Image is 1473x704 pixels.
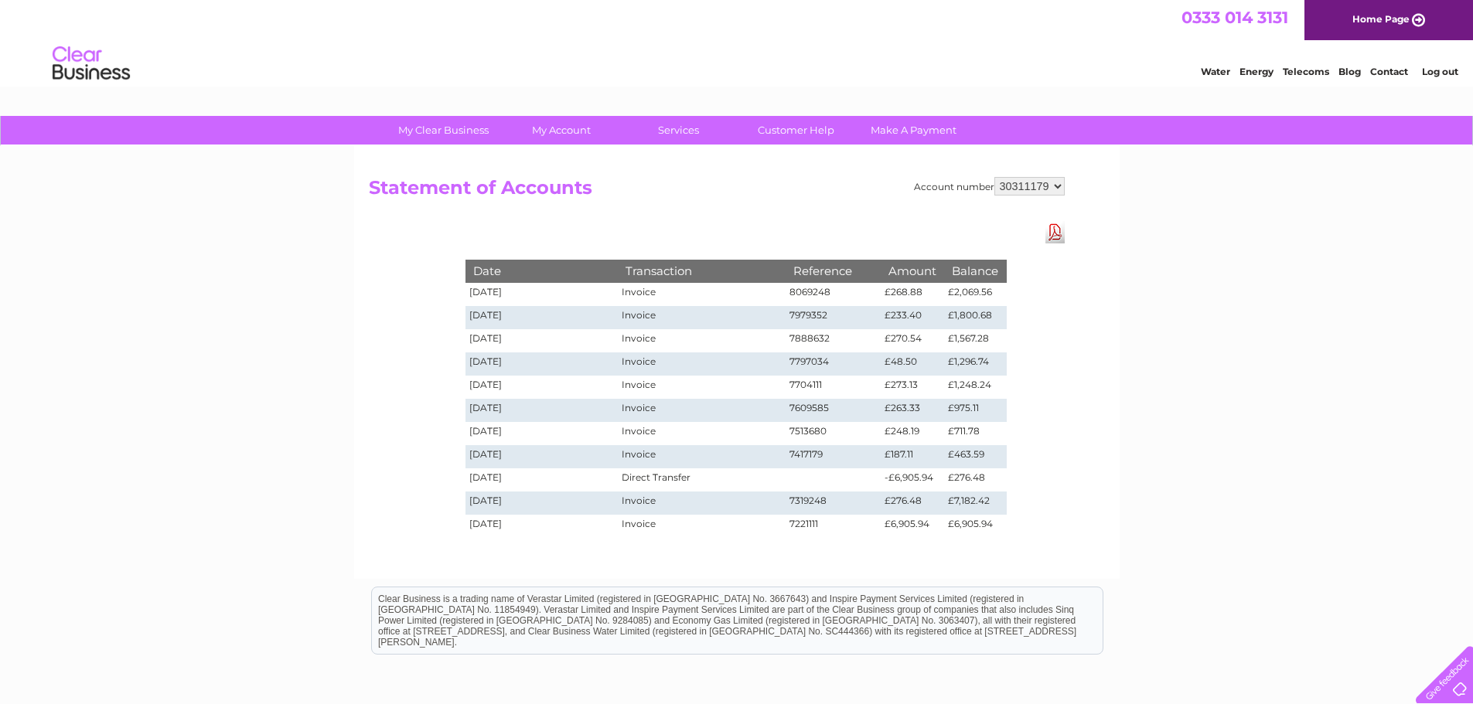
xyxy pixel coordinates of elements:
td: Invoice [618,399,785,422]
td: £263.33 [881,399,944,422]
td: Direct Transfer [618,468,785,491]
td: £1,567.28 [944,329,1006,352]
td: Invoice [618,283,785,306]
td: [DATE] [465,329,619,352]
td: £711.78 [944,422,1006,445]
td: £2,069.56 [944,283,1006,306]
a: Blog [1338,66,1361,77]
td: [DATE] [465,283,619,306]
a: Energy [1239,66,1274,77]
td: [DATE] [465,352,619,376]
td: £1,800.68 [944,306,1006,329]
td: [DATE] [465,445,619,468]
a: Services [615,116,742,145]
th: Amount [881,260,944,282]
td: £276.48 [881,491,944,515]
th: Reference [786,260,881,282]
td: £6,905.94 [881,515,944,538]
td: Invoice [618,491,785,515]
td: [DATE] [465,376,619,399]
td: Invoice [618,445,785,468]
a: My Clear Business [380,116,507,145]
td: £463.59 [944,445,1006,468]
td: Invoice [618,306,785,329]
td: £7,182.42 [944,491,1006,515]
h2: Statement of Accounts [369,177,1065,206]
a: 0333 014 3131 [1181,8,1288,27]
td: £270.54 [881,329,944,352]
td: £187.11 [881,445,944,468]
a: My Account [497,116,625,145]
td: [DATE] [465,399,619,422]
td: £6,905.94 [944,515,1006,538]
a: Make A Payment [850,116,977,145]
td: 7417179 [786,445,881,468]
td: Invoice [618,352,785,376]
td: 7704111 [786,376,881,399]
td: 7609585 [786,399,881,422]
td: [DATE] [465,422,619,445]
a: Telecoms [1283,66,1329,77]
th: Balance [944,260,1006,282]
td: -£6,905.94 [881,468,944,491]
td: Invoice [618,376,785,399]
div: Account number [914,177,1065,196]
th: Date [465,260,619,282]
td: 7319248 [786,491,881,515]
td: 7513680 [786,422,881,445]
a: Download Pdf [1045,221,1065,243]
td: 7888632 [786,329,881,352]
td: £248.19 [881,422,944,445]
td: £268.88 [881,283,944,306]
td: [DATE] [465,491,619,515]
th: Transaction [618,260,785,282]
td: [DATE] [465,306,619,329]
td: 8069248 [786,283,881,306]
td: 7979352 [786,306,881,329]
a: Log out [1422,66,1458,77]
td: Invoice [618,329,785,352]
div: Clear Business is a trading name of Verastar Limited (registered in [GEOGRAPHIC_DATA] No. 3667643... [372,9,1103,75]
td: £1,248.24 [944,376,1006,399]
td: £48.50 [881,352,944,376]
td: £1,296.74 [944,352,1006,376]
td: Invoice [618,515,785,538]
td: £276.48 [944,468,1006,491]
td: 7221111 [786,515,881,538]
td: £233.40 [881,306,944,329]
td: 7797034 [786,352,881,376]
td: £975.11 [944,399,1006,422]
img: logo.png [52,40,131,87]
td: [DATE] [465,515,619,538]
td: £273.13 [881,376,944,399]
td: [DATE] [465,468,619,491]
td: Invoice [618,422,785,445]
a: Contact [1370,66,1408,77]
a: Water [1201,66,1230,77]
a: Customer Help [732,116,860,145]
